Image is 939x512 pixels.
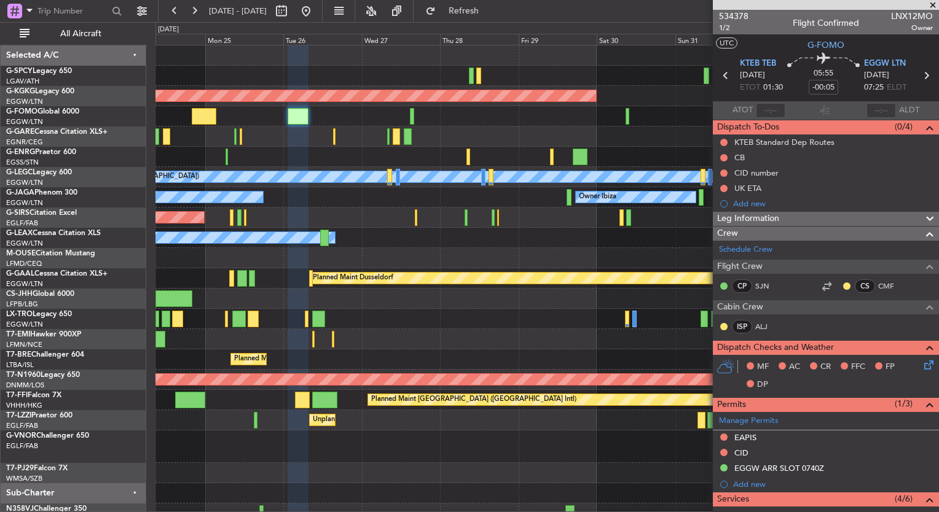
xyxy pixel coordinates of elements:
[6,68,33,75] span: G-SPCY
[234,350,382,368] div: Planned Maint Warsaw ([GEOGRAPHIC_DATA])
[205,34,283,45] div: Mon 25
[6,371,41,379] span: T7-N1960
[755,321,783,332] a: ALJ
[158,25,179,35] div: [DATE]
[756,103,785,118] input: --:--
[851,361,865,373] span: FFC
[716,37,737,48] button: UTC
[757,379,768,391] span: DP
[732,279,752,293] div: CP
[6,97,43,106] a: EGGW/LTN
[313,269,393,287] div: Planned Maint Dusseldorf
[6,108,79,115] a: G-FOMOGlobal 6000
[6,360,34,370] a: LTBA/ISL
[757,361,769,373] span: MF
[717,300,763,314] span: Cabin Crew
[733,479,933,489] div: Add new
[717,341,834,355] span: Dispatch Checks and Weather
[283,34,361,45] div: Tue 26
[864,58,906,70] span: EGGW LTN
[6,178,43,187] a: EGGW/LTN
[6,300,38,309] a: LFPB/LBG
[6,250,95,257] a: M-OUSECitation Mustang
[6,290,33,298] span: CS-JHH
[814,68,833,80] span: 05:55
[789,361,800,373] span: AC
[6,138,43,147] a: EGNR/CEG
[717,398,746,412] span: Permits
[6,230,33,237] span: G-LEAX
[440,34,518,45] div: Thu 28
[887,82,906,94] span: ELDT
[6,290,74,298] a: CS-JHHGlobal 6000
[719,23,748,33] span: 1/2
[734,463,824,473] div: EGGW ARR SLOT 0740Z
[519,34,597,45] div: Fri 29
[6,465,34,472] span: T7-PJ29
[6,259,42,268] a: LFMD/CEQ
[6,412,73,419] a: T7-LZZIPraetor 600
[6,169,72,176] a: G-LEGCLegacy 600
[895,492,913,505] span: (4/6)
[717,212,779,226] span: Leg Information
[6,68,72,75] a: G-SPCYLegacy 650
[6,270,34,277] span: G-GAAL
[740,82,760,94] span: ETOT
[6,209,29,217] span: G-SIRS
[6,351,84,359] a: T7-BREChallenger 604
[878,281,906,292] a: CMF
[6,371,80,379] a: T7-N1960Legacy 650
[371,390,576,409] div: Planned Maint [GEOGRAPHIC_DATA] ([GEOGRAPHIC_DATA] Intl)
[37,2,108,20] input: Trip Number
[6,117,43,126] a: EGGW/LTN
[6,158,39,167] a: EGSS/STN
[755,281,783,292] a: SJN
[362,34,440,45] div: Wed 27
[820,361,831,373] span: CR
[14,24,133,44] button: All Aircraft
[6,250,36,257] span: M-OUSE
[6,198,43,208] a: EGGW/LTN
[6,77,39,86] a: LGAV/ATH
[6,441,38,451] a: EGLF/FAB
[895,397,913,410] span: (1/3)
[6,88,74,95] a: G-KGKGLegacy 600
[127,34,205,45] div: Sun 24
[717,120,779,134] span: Dispatch To-Dos
[6,340,42,349] a: LFMN/NCE
[6,432,89,440] a: G-VNORChallenger 650
[733,198,933,209] div: Add new
[209,6,267,17] span: [DATE] - [DATE]
[886,361,895,373] span: FP
[734,137,835,147] div: KTEB Standard Dep Routes
[6,392,28,399] span: T7-FFI
[6,421,38,430] a: EGLF/FAB
[717,260,763,274] span: Flight Crew
[6,474,42,483] a: WMSA/SZB
[597,34,675,45] div: Sat 30
[864,69,889,82] span: [DATE]
[6,432,36,440] span: G-VNOR
[6,331,81,338] a: T7-EMIHawker 900XP
[734,183,761,193] div: UK ETA
[734,168,779,178] div: CID number
[740,69,765,82] span: [DATE]
[6,279,43,289] a: EGGW/LTN
[579,188,616,206] div: Owner Ibiza
[6,381,44,390] a: DNMM/LOS
[717,227,738,241] span: Crew
[6,270,108,277] a: G-GAALCessna Citation XLS+
[763,82,783,94] span: 01:30
[6,392,61,399] a: T7-FFIFalcon 7X
[740,58,776,70] span: KTEB TEB
[6,351,31,359] span: T7-BRE
[6,219,38,228] a: EGLF/FAB
[6,88,35,95] span: G-KGKG
[6,189,34,196] span: G-JAGA
[717,492,749,506] span: Services
[733,104,753,117] span: ATOT
[313,411,515,429] div: Unplanned Maint [GEOGRAPHIC_DATA] ([GEOGRAPHIC_DATA])
[6,320,43,329] a: EGGW/LTN
[793,17,859,29] div: Flight Confirmed
[6,108,37,115] span: G-FOMO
